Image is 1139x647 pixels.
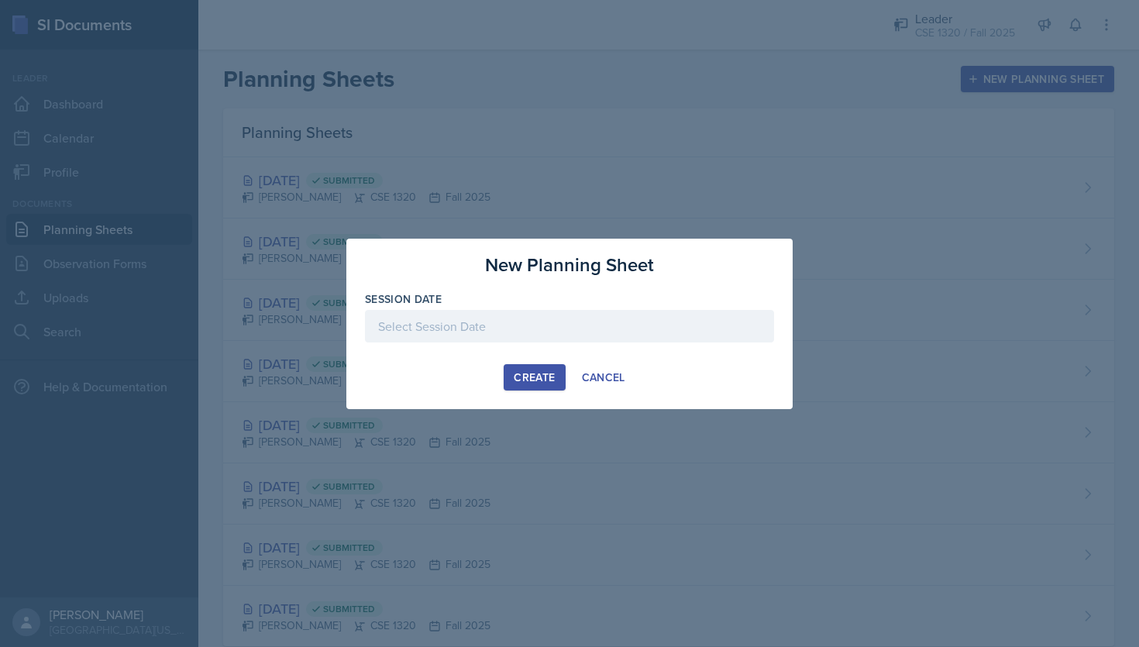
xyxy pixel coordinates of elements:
[365,291,442,307] label: Session Date
[485,251,654,279] h3: New Planning Sheet
[582,371,625,384] div: Cancel
[514,371,555,384] div: Create
[572,364,635,391] button: Cancel
[504,364,565,391] button: Create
